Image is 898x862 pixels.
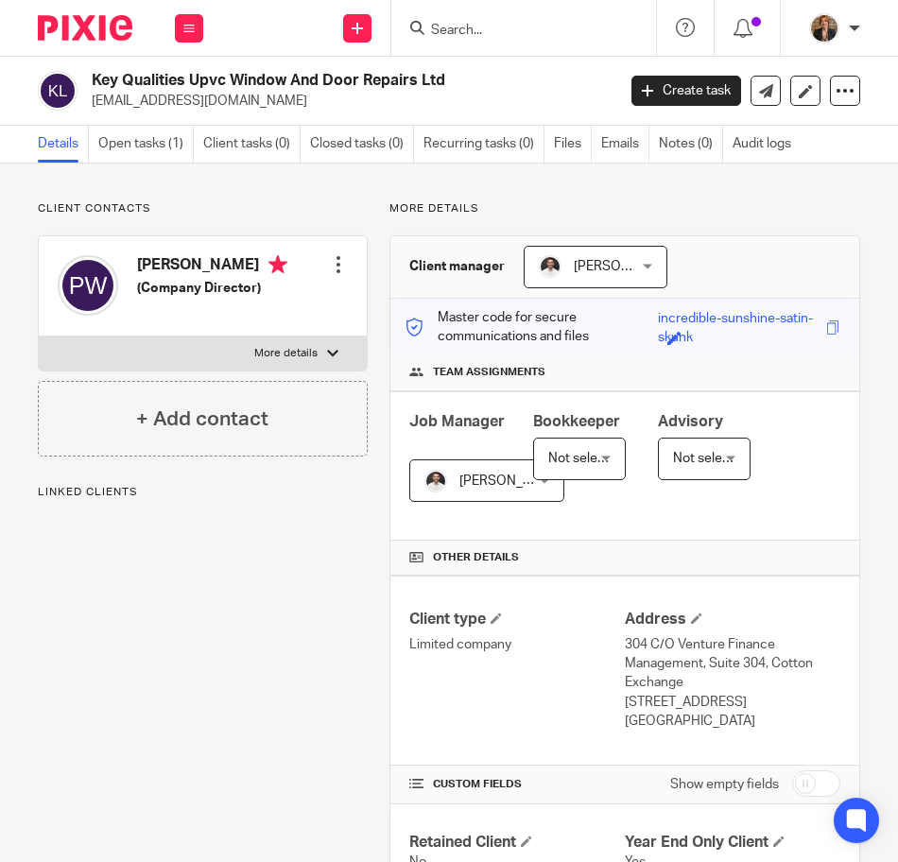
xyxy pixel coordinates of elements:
h4: Retained Client [409,833,625,853]
a: Open tasks (1) [98,126,194,163]
h3: Client manager [409,257,505,276]
h4: [PERSON_NAME] [137,255,287,279]
span: [PERSON_NAME] [459,474,563,488]
a: Emails [601,126,649,163]
h2: Key Qualities Upvc Window And Door Repairs Ltd [92,71,501,91]
span: Other details [433,550,519,565]
h5: (Company Director) [137,279,287,298]
span: Team assignments [433,365,545,380]
a: Details [38,126,89,163]
a: Audit logs [733,126,801,163]
p: Limited company [409,635,625,654]
i: Primary [268,255,287,274]
p: [EMAIL_ADDRESS][DOMAIN_NAME] [92,92,603,111]
img: svg%3E [38,71,78,111]
img: WhatsApp%20Image%202025-04-23%20at%2010.20.30_16e186ec.jpg [809,13,839,43]
h4: Year End Only Client [625,833,840,853]
input: Search [429,23,599,40]
p: [STREET_ADDRESS] [625,693,840,712]
h4: + Add contact [136,405,268,434]
p: Client contacts [38,201,368,216]
img: svg%3E [58,255,118,316]
p: [GEOGRAPHIC_DATA] [625,712,840,731]
span: Not selected [548,452,625,465]
img: Pixie [38,15,132,41]
span: Advisory [658,414,723,429]
img: dom%20slack.jpg [424,470,447,492]
a: Notes (0) [659,126,723,163]
a: Client tasks (0) [203,126,301,163]
span: Not selected [673,452,750,465]
a: Files [554,126,592,163]
span: [PERSON_NAME] [574,260,678,273]
p: More details [389,201,860,216]
p: 304 C/O Venture Finance Management, Suite 304, Cotton Exchange [625,635,840,693]
a: Closed tasks (0) [310,126,414,163]
a: Create task [631,76,741,106]
p: Master code for secure communications and files [405,308,657,347]
p: Linked clients [38,485,368,500]
span: Job Manager [409,414,505,429]
div: incredible-sunshine-satin-skunk [658,309,821,331]
h4: Client type [409,610,625,629]
p: More details [254,346,318,361]
img: dom%20slack.jpg [539,255,561,278]
label: Show empty fields [670,775,779,794]
h4: CUSTOM FIELDS [409,777,625,792]
h4: Address [625,610,840,629]
a: Recurring tasks (0) [423,126,544,163]
span: Bookkeeper [533,414,620,429]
